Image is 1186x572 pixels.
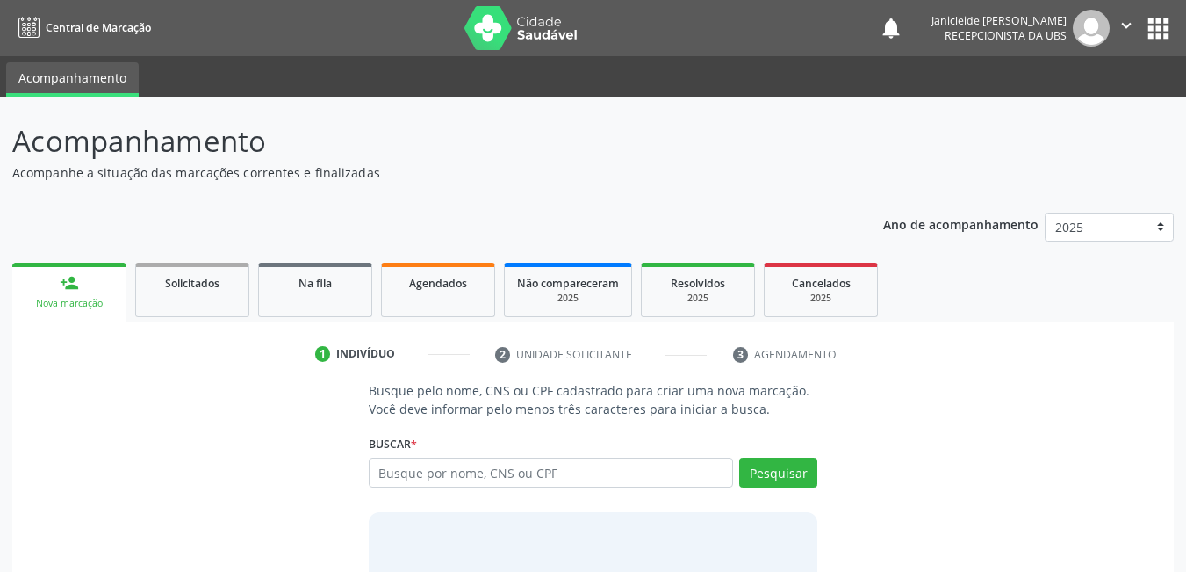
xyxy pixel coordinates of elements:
[336,346,395,362] div: Indivíduo
[1110,10,1143,47] button: 
[931,13,1067,28] div: Janicleide [PERSON_NAME]
[777,292,865,305] div: 2025
[671,276,725,291] span: Resolvidos
[1143,13,1174,44] button: apps
[883,213,1039,235] p: Ano de acompanhamento
[369,431,417,458] label: Buscar
[654,292,742,305] div: 2025
[517,292,619,305] div: 2025
[165,276,219,291] span: Solicitados
[792,276,851,291] span: Cancelados
[517,276,619,291] span: Não compareceram
[1117,16,1136,35] i: 
[12,119,825,163] p: Acompanhamento
[369,381,818,418] p: Busque pelo nome, CNS ou CPF cadastrado para criar uma nova marcação. Você deve informar pelo men...
[739,458,817,488] button: Pesquisar
[945,28,1067,43] span: Recepcionista da UBS
[12,163,825,182] p: Acompanhe a situação das marcações correntes e finalizadas
[6,62,139,97] a: Acompanhamento
[12,13,151,42] a: Central de Marcação
[46,20,151,35] span: Central de Marcação
[25,297,114,310] div: Nova marcação
[409,276,467,291] span: Agendados
[879,16,903,40] button: notifications
[315,346,331,362] div: 1
[298,276,332,291] span: Na fila
[369,458,734,488] input: Busque por nome, CNS ou CPF
[1073,10,1110,47] img: img
[60,273,79,293] div: person_add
